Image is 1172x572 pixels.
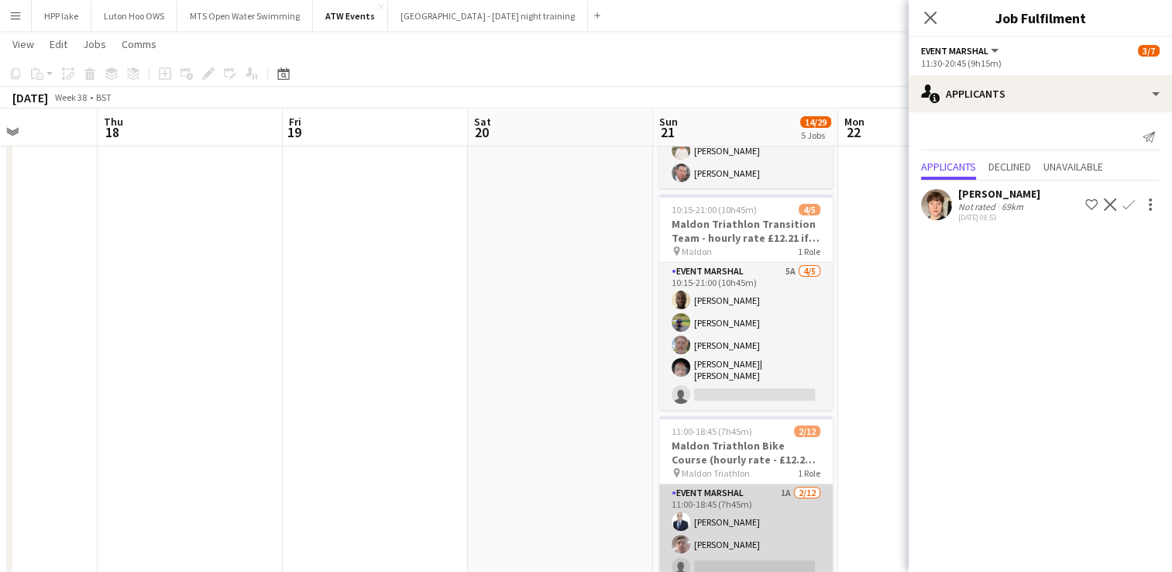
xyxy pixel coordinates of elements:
span: 19 [287,123,301,141]
a: Jobs [77,34,112,54]
button: Luton Hoo OWS [91,1,177,31]
h3: Job Fulfilment [909,8,1172,28]
button: [GEOGRAPHIC_DATA] - [DATE] night training [388,1,588,31]
a: View [6,34,40,54]
div: BST [96,91,112,103]
span: Unavailable [1043,161,1103,172]
span: 1 Role [798,246,820,257]
span: 11:00-18:45 (7h45m) [672,426,752,437]
span: Jobs [83,37,106,51]
span: 22 [842,123,864,141]
button: ATW Events [313,1,388,31]
span: Event Marshal [921,45,988,57]
span: 14/29 [800,116,831,128]
span: Week 38 [51,91,90,103]
a: Comms [115,34,163,54]
span: Comms [122,37,156,51]
button: MTS Open Water Swimming [177,1,313,31]
a: Edit [43,34,74,54]
span: 20 [472,123,491,141]
span: Maldon [682,246,712,257]
div: 69km [998,201,1026,212]
span: Sat [474,115,491,129]
app-card-role: Event Marshal5A4/510:15-21:00 (10h45m)[PERSON_NAME][PERSON_NAME][PERSON_NAME][PERSON_NAME]| [PERS... [659,263,833,410]
span: 3/7 [1138,45,1160,57]
span: 21 [657,123,678,141]
app-job-card: 10:15-21:00 (10h45m)4/5Maldon Triathlon Transition Team - hourly rate £12.21 if over 21 Maldon1 R... [659,195,833,410]
button: HPP lake [32,1,91,31]
span: 4/5 [799,204,820,215]
span: Applicants [921,161,976,172]
span: Edit [50,37,67,51]
div: 11:30-20:45 (9h15m) [921,57,1160,69]
span: Mon [844,115,864,129]
button: Event Marshal [921,45,1001,57]
span: Fri [289,115,301,129]
span: Sun [659,115,678,129]
span: Maldon Triathlon [682,467,750,479]
h3: Maldon Triathlon Transition Team - hourly rate £12.21 if over 21 [659,217,833,245]
div: 5 Jobs [801,129,830,141]
span: Thu [104,115,123,129]
div: [DATE] 08:53 [958,212,1040,222]
div: Applicants [909,75,1172,112]
span: 18 [101,123,123,141]
h3: Maldon Triathlon Bike Course (hourly rate - £12.21 if over 21 [659,439,833,467]
div: Not rated [958,201,998,212]
div: [PERSON_NAME] [958,187,1040,201]
span: 10:15-21:00 (10h45m) [672,204,757,215]
span: Declined [988,161,1031,172]
span: View [12,37,34,51]
div: [DATE] [12,90,48,105]
span: 2/12 [794,426,820,437]
span: 1 Role [798,467,820,479]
